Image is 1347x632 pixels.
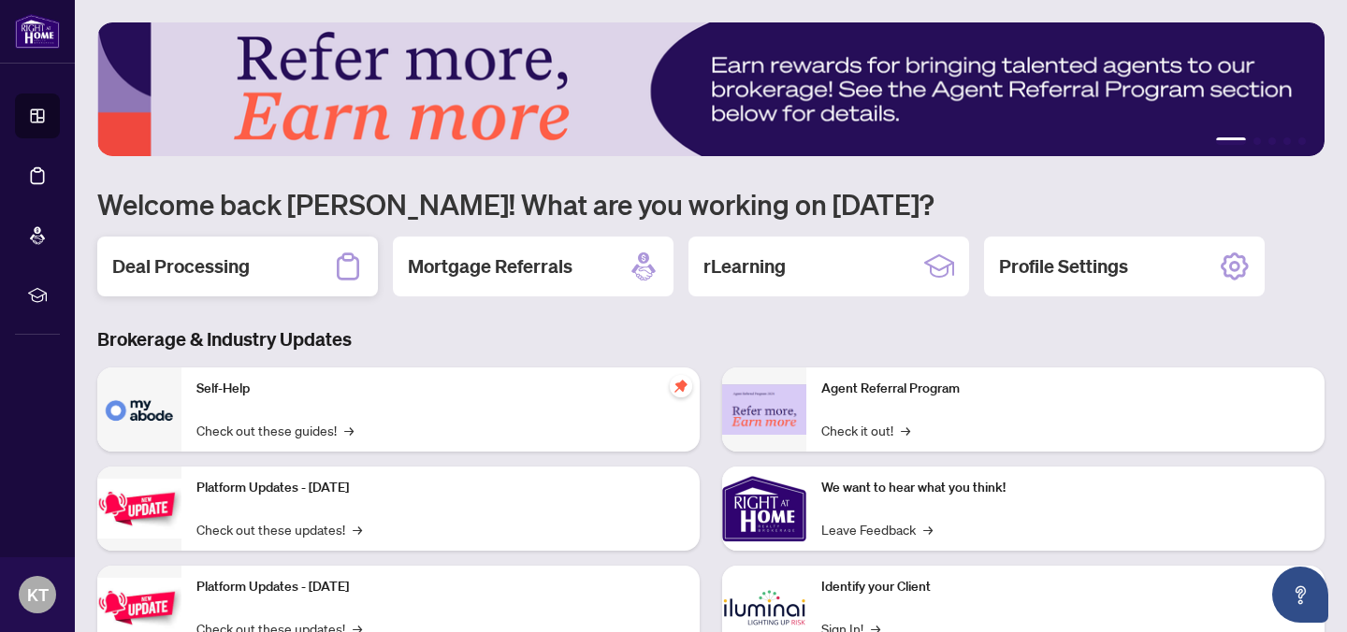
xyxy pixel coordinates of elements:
span: → [901,420,910,440]
button: 5 [1298,137,1306,145]
button: 1 [1216,137,1246,145]
p: We want to hear what you think! [821,478,1310,498]
button: 2 [1253,137,1261,145]
img: We want to hear what you think! [722,467,806,551]
h1: Welcome back [PERSON_NAME]! What are you working on [DATE]? [97,186,1325,222]
p: Identify your Client [821,577,1310,597]
a: Check it out!→ [821,420,910,440]
span: pushpin [670,375,692,397]
span: KT [27,582,49,608]
img: Self-Help [97,367,181,452]
h3: Brokerage & Industry Updates [97,326,1325,352]
button: Open asap [1272,567,1328,623]
p: Platform Updates - [DATE] [196,577,685,597]
p: Self-Help [196,379,685,399]
button: 4 [1283,137,1291,145]
a: Check out these guides!→ [196,420,354,440]
img: Slide 0 [97,22,1325,156]
p: Agent Referral Program [821,379,1310,399]
a: Check out these updates!→ [196,519,362,539]
h2: Deal Processing [112,253,250,280]
h2: Mortgage Referrals [408,253,572,280]
span: → [344,420,354,440]
p: Platform Updates - [DATE] [196,478,685,498]
span: → [923,519,933,539]
a: Leave Feedback→ [821,519,933,539]
img: logo [15,14,60,49]
span: → [353,519,362,539]
img: Agent Referral Program [722,384,806,436]
img: Platform Updates - July 21, 2025 [97,479,181,538]
h2: rLearning [703,253,786,280]
button: 3 [1268,137,1276,145]
h2: Profile Settings [999,253,1128,280]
